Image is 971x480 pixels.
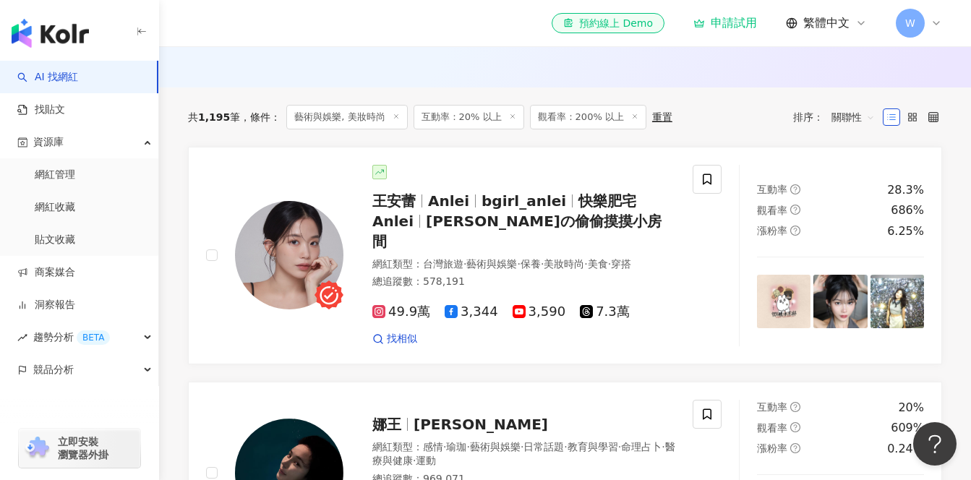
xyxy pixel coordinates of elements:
[33,126,64,158] span: 資源庫
[898,400,924,416] div: 20%
[757,205,787,216] span: 觀看率
[423,258,463,270] span: 台灣旅遊
[891,202,924,218] div: 686%
[588,258,608,270] span: 美食
[584,258,587,270] span: ·
[757,275,810,328] img: post-image
[541,258,544,270] span: ·
[413,455,416,466] span: ·
[372,416,401,433] span: 娜王
[611,258,631,270] span: 穿搭
[372,192,416,210] span: 王安蕾
[23,437,51,460] img: chrome extension
[188,147,942,364] a: KOL Avatar王安蕾Anleibgirl_anlei快樂肥宅 Anlei[PERSON_NAME]の偷偷摸摸小房間網紅類型：台灣旅遊·藝術與娛樂·保養·美妝時尚·美食·穿搭總追蹤數：578...
[19,429,140,468] a: chrome extension立即安裝 瀏覽器外掛
[482,192,566,210] span: bgirl_anlei
[513,304,566,320] span: 3,590
[372,304,430,320] span: 49.9萬
[871,275,924,328] img: post-image
[35,200,75,215] a: 網紅收藏
[17,333,27,343] span: rise
[521,258,541,270] span: 保養
[35,233,75,247] a: 貼文收藏
[523,441,564,453] span: 日常話題
[414,416,548,433] span: [PERSON_NAME]
[757,225,787,236] span: 漲粉率
[445,304,498,320] span: 3,344
[414,105,524,129] span: 互動率：20% 以上
[240,111,281,123] span: 條件 ：
[466,441,469,453] span: ·
[58,435,108,461] span: 立即安裝 瀏覽器外掛
[372,257,675,272] div: 網紅類型 ：
[580,304,630,320] span: 7.3萬
[913,422,957,466] iframe: Help Scout Beacon - Open
[286,105,407,129] span: 藝術與娛樂, 美妝時尚
[372,275,675,289] div: 總追蹤數 ： 578,191
[470,441,521,453] span: 藝術與娛樂
[652,111,672,123] div: 重置
[17,265,75,280] a: 商案媒合
[416,455,436,466] span: 運動
[466,258,517,270] span: 藝術與娛樂
[77,330,110,345] div: BETA
[803,15,850,31] span: 繁體中文
[608,258,611,270] span: ·
[790,443,800,453] span: question-circle
[372,213,662,250] span: [PERSON_NAME]の偷偷摸摸小房間
[428,192,469,210] span: Anlei
[517,258,520,270] span: ·
[446,441,466,453] span: 瑜珈
[17,103,65,117] a: 找貼文
[372,192,636,230] span: 快樂肥宅 Anlei
[521,441,523,453] span: ·
[621,441,662,453] span: 命理占卜
[813,275,867,328] img: post-image
[790,422,800,432] span: question-circle
[618,441,621,453] span: ·
[887,182,924,198] div: 28.3%
[17,298,75,312] a: 洞察報告
[887,223,924,239] div: 6.25%
[891,420,924,436] div: 609%
[564,441,567,453] span: ·
[790,205,800,215] span: question-circle
[568,441,618,453] span: 教育與學習
[198,111,230,123] span: 1,195
[790,402,800,412] span: question-circle
[12,19,89,48] img: logo
[887,441,924,457] div: 0.24%
[423,441,443,453] span: 感情
[757,422,787,434] span: 觀看率
[790,226,800,236] span: question-circle
[790,184,800,194] span: question-circle
[235,201,343,309] img: KOL Avatar
[544,258,584,270] span: 美妝時尚
[463,258,466,270] span: ·
[33,321,110,353] span: 趨勢分析
[793,106,883,129] div: 排序：
[443,441,446,453] span: ·
[757,442,787,454] span: 漲粉率
[530,105,646,129] span: 觀看率：200% 以上
[387,332,417,346] span: 找相似
[33,353,74,386] span: 競品分析
[662,441,664,453] span: ·
[693,16,757,30] a: 申請試用
[17,70,78,85] a: searchAI 找網紅
[757,184,787,195] span: 互動率
[905,15,915,31] span: W
[372,332,417,346] a: 找相似
[188,111,240,123] div: 共 筆
[35,168,75,182] a: 網紅管理
[552,13,664,33] a: 預約線上 Demo
[757,401,787,413] span: 互動率
[372,440,675,468] div: 網紅類型 ：
[563,16,653,30] div: 預約線上 Demo
[831,106,875,129] span: 關聯性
